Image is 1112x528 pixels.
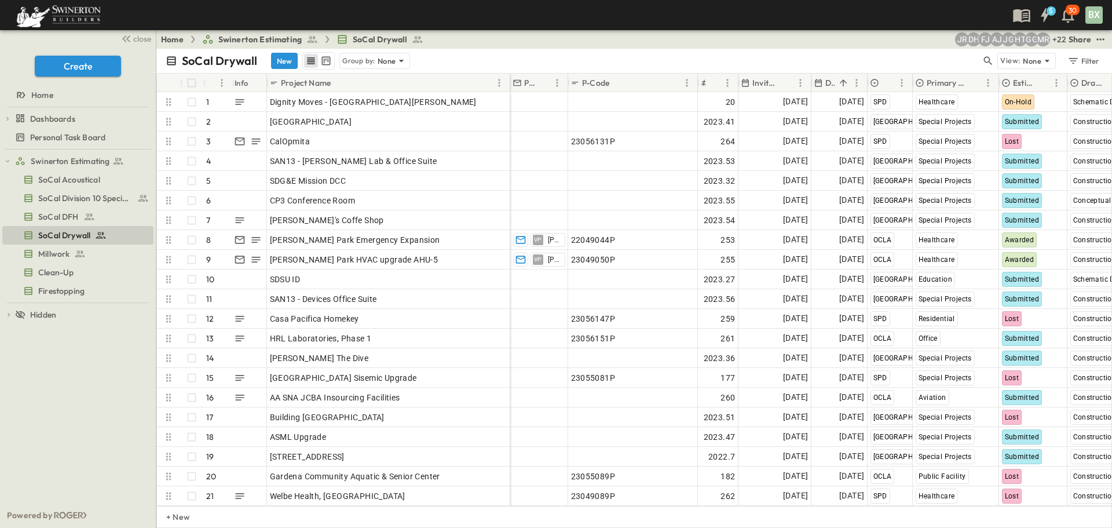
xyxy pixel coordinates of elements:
div: Clean-Uptest [2,263,153,282]
span: Swinerton Estimating [31,155,109,167]
span: [DATE] [839,450,864,463]
p: Drawing Status [1081,77,1108,89]
span: [PERSON_NAME] Park Emergency Expansion [270,234,440,246]
span: [PERSON_NAME] The Dive [270,352,369,364]
p: View: [1000,54,1020,67]
button: Create [35,56,121,77]
span: [GEOGRAPHIC_DATA] [873,196,944,205]
span: [DATE] [783,213,808,227]
span: [GEOGRAPHIC_DATA] [873,453,944,461]
span: [PERSON_NAME] Park HVAC upgrade AHU-5 [270,254,438,265]
a: Dashboards [15,111,151,127]
div: Personal Task Boardtest [2,128,153,147]
span: 2023.51 [704,412,736,423]
span: Public Facility [919,472,966,480]
span: SAN13 - [PERSON_NAME] Lab & Office Suite [270,155,437,167]
p: 18 [206,431,214,443]
p: 12 [206,313,214,325]
span: OCLA [873,256,892,264]
div: Info [232,74,267,92]
span: Submitted [1005,157,1040,165]
span: HRL Laboratories, Phase 1 [270,333,372,344]
span: [DATE] [839,233,864,246]
button: Menu [850,76,864,90]
span: [DATE] [783,95,808,108]
span: Special Projects [919,157,972,165]
a: Firestopping [2,283,151,299]
button: Menu [215,76,229,90]
button: row view [304,54,318,68]
a: SoCal Division 10 Specialties [2,190,151,206]
div: Anthony Jimenez (anthony.jimenez@swinerton.com) [990,32,1004,46]
span: Hidden [30,309,56,321]
button: New [271,53,298,69]
span: [DATE] [839,292,864,305]
span: Lost [1005,374,1019,382]
span: SPD [873,98,887,106]
span: [DATE] [839,430,864,443]
span: Lost [1005,315,1019,323]
span: Submitted [1005,334,1040,343]
p: Due Date [825,77,835,89]
a: SoCal Acoustical [2,172,151,188]
span: [DATE] [839,469,864,483]
button: Menu [550,76,564,90]
button: Menu [720,76,734,90]
span: SoCal Drywall [353,34,407,45]
span: Submitted [1005,394,1040,402]
span: Lost [1005,413,1019,421]
span: [DATE] [783,272,808,286]
div: BX [1085,6,1103,24]
span: SPD [873,374,887,382]
span: Dashboards [30,113,75,125]
span: Special Projects [919,354,972,362]
span: SoCal DFH [38,211,79,223]
span: 2023.56 [704,293,736,305]
div: Haaris Tahmas (haaris.tahmas@swinerton.com) [1013,32,1027,46]
div: Share [1069,34,1091,45]
span: Healthcare [919,98,955,106]
p: Project Name [281,77,331,89]
span: SAN13 - Devices Office Suite [270,293,377,305]
span: [DATE] [839,253,864,266]
span: 2023.54 [704,214,736,226]
span: SDG&E Mission DCC [270,175,346,187]
div: Filter [1067,54,1100,67]
div: Info [235,67,248,99]
span: OCLA [873,394,892,402]
span: 23055089P [571,471,616,482]
a: SoCal Drywall [2,227,151,243]
span: [DATE] [839,371,864,384]
a: Millwork [2,246,151,262]
span: Submitted [1005,196,1040,205]
span: [DATE] [783,115,808,128]
span: [DATE] [783,371,808,384]
span: [DATE] [783,292,808,305]
button: Menu [895,76,909,90]
span: Healthcare [919,256,955,264]
button: Sort [708,77,720,89]
span: [GEOGRAPHIC_DATA] [873,413,944,421]
p: + 22 [1052,34,1064,45]
span: Swinerton Estimating [218,34,302,45]
span: OCLA [873,236,892,244]
span: OCLA [873,334,892,343]
button: Menu [680,76,694,90]
span: VP [534,239,542,240]
p: 14 [206,352,214,364]
div: Gerrad Gerber (gerrad.gerber@swinerton.com) [1025,32,1038,46]
span: [DATE] [839,154,864,167]
span: [DATE] [839,272,864,286]
span: Special Projects [919,374,972,382]
button: Sort [781,77,793,89]
p: Invite Date [752,77,778,89]
span: [DATE] [783,154,808,167]
p: 21 [206,490,214,502]
div: Jorge Garcia (jorgarcia@swinerton.com) [1001,32,1015,46]
button: Menu [1049,76,1063,90]
span: Building [GEOGRAPHIC_DATA] [270,412,385,423]
p: None [1023,55,1041,67]
span: 2023.36 [704,352,736,364]
span: [DATE] [783,410,808,424]
span: 261 [720,333,735,344]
